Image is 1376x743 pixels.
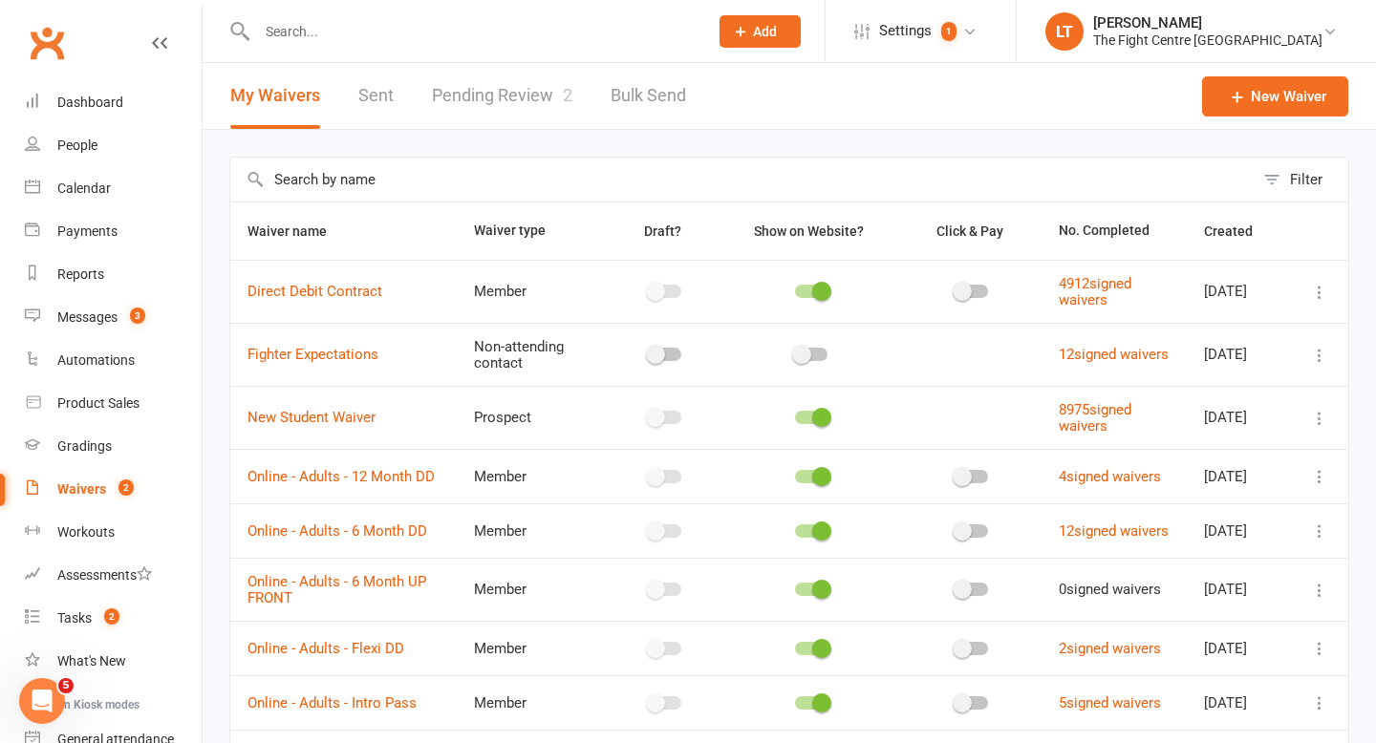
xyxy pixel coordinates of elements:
[23,19,71,67] a: Clubworx
[247,694,417,711] a: Online - Adults - Intro Pass
[57,223,118,239] div: Payments
[57,567,152,583] div: Assessments
[1187,449,1291,503] td: [DATE]
[358,63,394,129] a: Sent
[1059,581,1161,598] span: 0 signed waivers
[25,253,202,296] a: Reports
[1187,675,1291,730] td: [DATE]
[247,223,348,239] span: Waiver name
[130,308,145,324] span: 3
[230,158,1254,202] input: Search by name
[118,479,134,496] span: 2
[57,653,126,669] div: What's New
[25,382,202,425] a: Product Sales
[563,85,572,105] span: 2
[644,223,681,239] span: Draft?
[941,22,957,41] span: 1
[57,481,106,497] div: Waivers
[57,95,123,110] div: Dashboard
[247,640,404,657] a: Online - Adults - Flexi DD
[57,266,104,282] div: Reports
[1045,12,1084,51] div: LT
[457,675,611,730] td: Member
[1187,323,1291,386] td: [DATE]
[879,10,932,53] span: Settings
[457,449,611,503] td: Member
[1059,522,1169,540] a: 12signed waivers
[457,558,611,621] td: Member
[57,610,92,626] div: Tasks
[25,296,202,339] a: Messages 3
[247,522,427,540] a: Online - Adults - 6 Month DD
[457,323,611,386] td: Non-attending contact
[1059,346,1169,363] a: 12signed waivers
[457,386,611,449] td: Prospect
[1059,401,1131,435] a: 8975signed waivers
[1187,558,1291,621] td: [DATE]
[104,608,119,625] span: 2
[57,352,135,368] div: Automations
[25,597,202,640] a: Tasks 2
[457,260,611,323] td: Member
[432,63,572,129] a: Pending Review2
[1093,14,1322,32] div: [PERSON_NAME]
[737,220,885,243] button: Show on Website?
[1187,260,1291,323] td: [DATE]
[57,309,118,325] div: Messages
[230,63,320,129] button: My Waivers
[457,503,611,558] td: Member
[1059,468,1161,485] a: 4signed waivers
[936,223,1003,239] span: Click & Pay
[25,167,202,210] a: Calendar
[25,468,202,511] a: Waivers 2
[919,220,1024,243] button: Click & Pay
[247,409,376,426] a: New Student Waiver
[25,339,202,382] a: Automations
[611,63,686,129] a: Bulk Send
[25,425,202,468] a: Gradings
[247,573,426,606] a: Online - Adults - 6 Month UP FRONT
[1059,640,1161,657] a: 2signed waivers
[251,18,695,45] input: Search...
[247,346,378,363] a: Fighter Expectations
[57,395,140,411] div: Product Sales
[1254,158,1348,202] button: Filter
[1202,76,1348,117] a: New Waiver
[19,678,65,724] iframe: Intercom live chat
[25,511,202,554] a: Workouts
[1187,621,1291,675] td: [DATE]
[57,438,112,454] div: Gradings
[25,640,202,683] a: What's New
[57,524,115,540] div: Workouts
[25,554,202,597] a: Assessments
[58,678,74,693] span: 5
[1187,386,1291,449] td: [DATE]
[25,210,202,253] a: Payments
[1059,275,1131,308] a: 4912signed waivers
[1290,168,1322,191] div: Filter
[247,220,348,243] button: Waiver name
[247,468,435,485] a: Online - Adults - 12 Month DD
[57,180,111,196] div: Calendar
[720,15,801,48] button: Add
[1187,503,1291,558] td: [DATE]
[753,24,777,39] span: Add
[754,223,864,239] span: Show on Website?
[1204,220,1274,243] button: Created
[457,621,611,675] td: Member
[25,124,202,167] a: People
[1204,223,1274,239] span: Created
[1093,32,1322,49] div: The Fight Centre [GEOGRAPHIC_DATA]
[247,283,382,300] a: Direct Debit Contract
[1042,202,1187,260] th: No. Completed
[457,202,611,260] th: Waiver type
[57,138,97,153] div: People
[627,220,702,243] button: Draft?
[25,81,202,124] a: Dashboard
[1059,694,1161,711] a: 5signed waivers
